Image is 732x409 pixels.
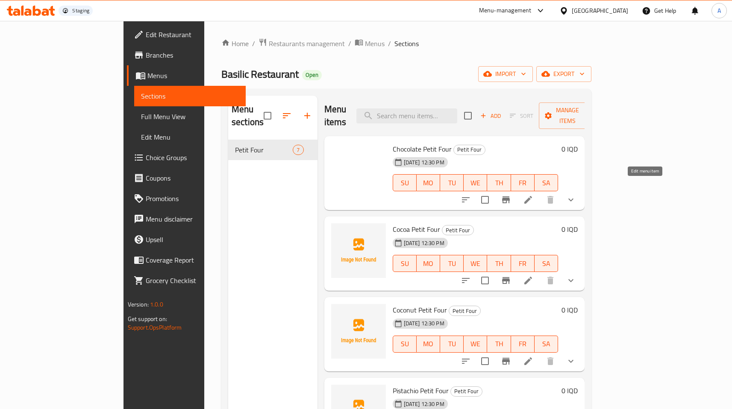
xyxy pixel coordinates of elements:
div: Open [302,70,322,80]
button: Manage items [539,102,596,129]
a: Menus [355,38,385,49]
h6: 0 IQD [561,304,578,316]
a: Sections [134,86,246,106]
div: Menu-management [479,6,532,16]
span: Menus [365,38,385,49]
button: SA [535,255,558,272]
button: WE [464,174,487,191]
h6: 0 IQD [561,223,578,235]
button: SA [535,174,558,191]
button: sort-choices [456,270,476,291]
span: export [543,69,585,79]
span: Version: [128,299,149,310]
span: Select section [459,107,477,125]
button: FR [511,336,535,353]
span: Sort sections [276,105,297,126]
h6: 0 IQD [561,143,578,155]
button: delete [540,190,561,210]
li: / [348,38,351,49]
nav: Menu sections [228,136,317,164]
button: Branch-specific-item [496,351,516,371]
span: FR [514,338,531,350]
span: [DATE] 12:30 PM [400,158,448,167]
span: Full Menu View [141,111,239,122]
a: Upsell [127,229,246,250]
button: Add [477,109,504,123]
button: sort-choices [456,190,476,210]
span: Menus [147,70,239,81]
button: show more [561,190,581,210]
button: show more [561,351,581,371]
button: SU [393,255,417,272]
span: WE [467,338,484,350]
span: WE [467,257,484,270]
span: MO [420,338,437,350]
a: Promotions [127,188,246,209]
span: Edit Menu [141,132,239,142]
button: WE [464,255,487,272]
div: [GEOGRAPHIC_DATA] [572,6,628,15]
span: TH [491,257,507,270]
span: Petit Four [451,386,482,396]
a: Edit Menu [134,127,246,147]
span: Menu disclaimer [146,214,239,224]
a: Support.OpsPlatform [128,322,182,333]
span: SA [538,338,555,350]
span: TU [444,338,460,350]
span: Petit Four [235,145,293,155]
a: Full Menu View [134,106,246,127]
span: Petit Four [442,225,473,235]
button: Branch-specific-item [496,270,516,291]
button: SU [393,174,417,191]
span: Select to update [476,352,494,370]
a: Edit Restaurant [127,24,246,45]
span: SA [538,257,555,270]
div: Petit Four [449,306,481,316]
button: show more [561,270,581,291]
svg: Show Choices [566,356,576,366]
button: TH [487,336,511,353]
span: Basilic Restaurant [221,64,299,84]
span: Cocoa Petit Four [393,223,440,236]
button: TH [487,255,511,272]
li: / [252,38,255,49]
span: FR [514,177,531,189]
span: A [717,6,721,15]
h2: Menu items [324,103,347,129]
img: Chocolate Petit Four [331,143,386,198]
span: WE [467,177,484,189]
span: FR [514,257,531,270]
a: Menus [127,65,246,86]
span: import [485,69,526,79]
button: TU [440,174,464,191]
input: search [356,108,457,123]
div: items [293,145,303,155]
button: TH [487,174,511,191]
div: Petit Four [450,386,482,397]
button: delete [540,270,561,291]
h2: Menu sections [232,103,264,129]
a: Grocery Checklist [127,270,246,291]
span: Sections [394,38,419,49]
span: Select to update [476,272,494,289]
span: Select section first [504,109,539,123]
span: SU [397,338,413,350]
span: Grocery Checklist [146,275,239,286]
span: Petit Four [454,145,485,155]
span: Add [479,111,502,121]
button: MO [417,174,440,191]
span: [DATE] 12:30 PM [400,319,448,327]
button: FR [511,174,535,191]
span: [DATE] 12:30 PM [400,400,448,408]
h6: 0 IQD [561,385,578,397]
span: SA [538,177,555,189]
button: Branch-specific-item [496,190,516,210]
button: sort-choices [456,351,476,371]
span: Manage items [546,105,589,126]
button: MO [417,255,440,272]
span: TU [444,177,460,189]
div: Staging [72,7,89,14]
a: Branches [127,45,246,65]
span: 7 [293,146,303,154]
